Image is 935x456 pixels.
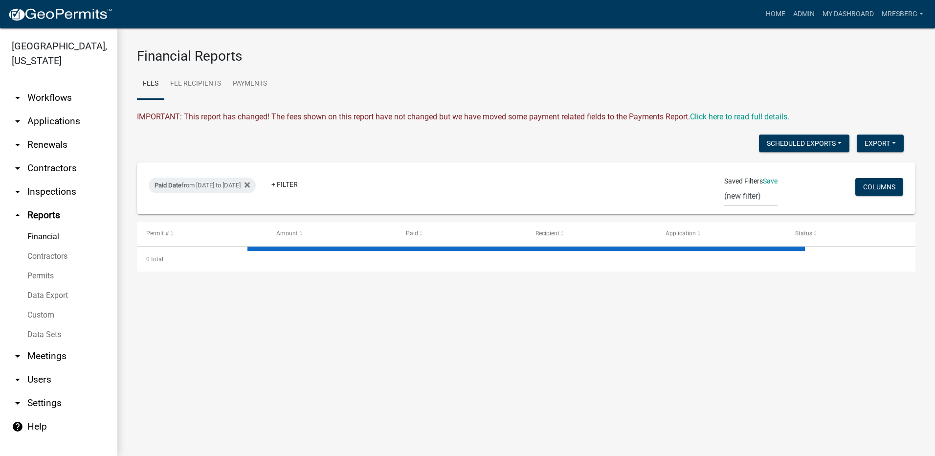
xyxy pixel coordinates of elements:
[690,112,789,121] a: Click here to read full details.
[12,162,23,174] i: arrow_drop_down
[666,230,696,237] span: Application
[137,111,915,123] div: IMPORTANT: This report has changed! The fees shown on this report have not changed but we have mo...
[535,230,559,237] span: Recipient
[656,222,785,246] datatable-header-cell: Application
[759,135,849,152] button: Scheduled Exports
[12,421,23,433] i: help
[819,5,878,23] a: My Dashboard
[12,139,23,151] i: arrow_drop_down
[786,222,915,246] datatable-header-cell: Status
[155,182,181,189] span: Paid Date
[137,48,915,65] h3: Financial Reports
[149,178,256,193] div: from [DATE] to [DATE]
[397,222,526,246] datatable-header-cell: Paid
[526,222,656,246] datatable-header-cell: Recipient
[12,186,23,198] i: arrow_drop_down
[264,176,306,193] a: + Filter
[795,230,812,237] span: Status
[12,92,23,104] i: arrow_drop_down
[12,115,23,127] i: arrow_drop_down
[763,177,778,185] a: Save
[12,397,23,409] i: arrow_drop_down
[227,68,273,100] a: Payments
[137,222,267,246] datatable-header-cell: Permit #
[690,112,789,121] wm-modal-confirm: Upcoming Changes to Daily Fees Report
[857,135,904,152] button: Export
[267,222,396,246] datatable-header-cell: Amount
[724,176,763,186] span: Saved Filters
[878,5,927,23] a: mresberg
[12,350,23,362] i: arrow_drop_down
[855,178,903,196] button: Columns
[137,68,164,100] a: Fees
[146,230,169,237] span: Permit #
[276,230,298,237] span: Amount
[12,209,23,221] i: arrow_drop_up
[137,247,915,272] div: 0 total
[406,230,418,237] span: Paid
[789,5,819,23] a: Admin
[12,374,23,386] i: arrow_drop_down
[164,68,227,100] a: Fee Recipients
[762,5,789,23] a: Home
